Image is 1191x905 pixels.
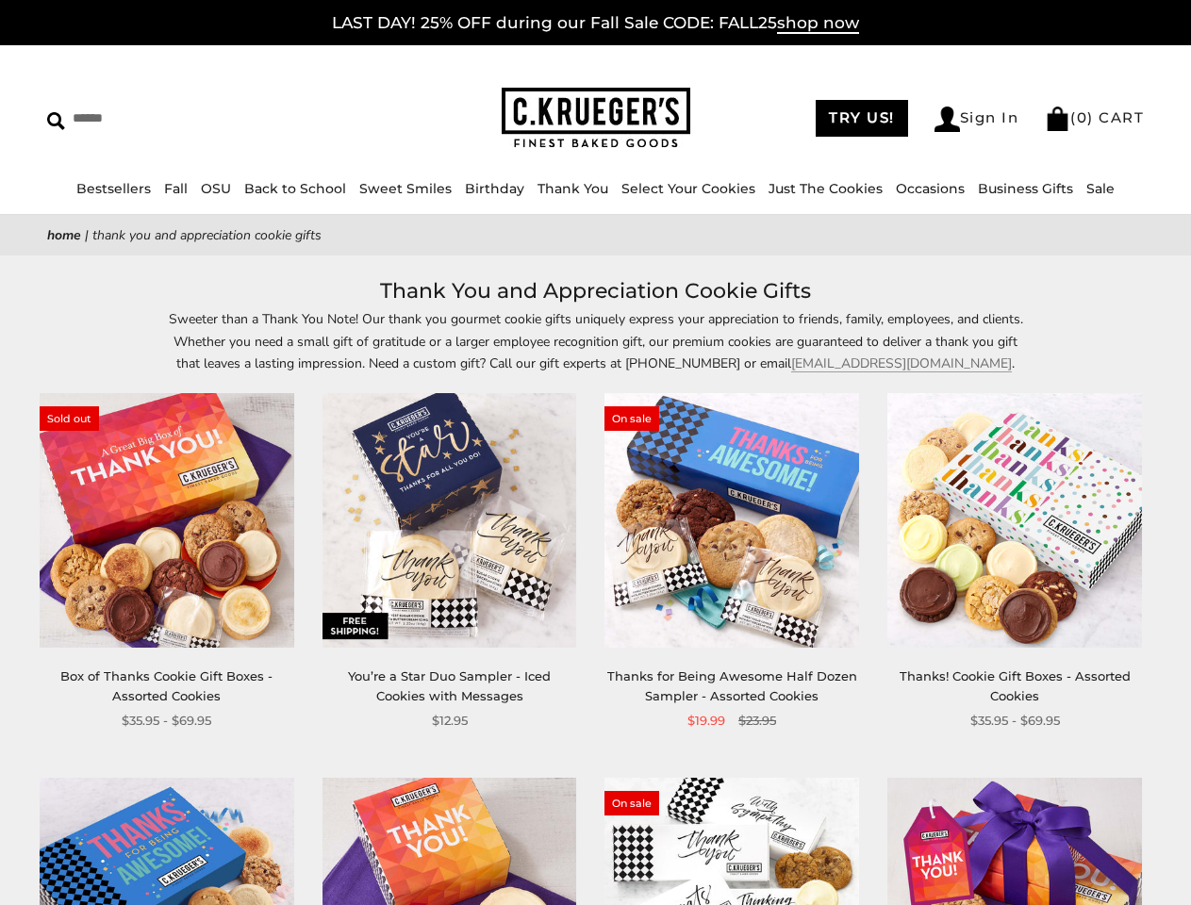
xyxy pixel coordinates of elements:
[76,180,151,197] a: Bestsellers
[332,13,859,34] a: LAST DAY! 25% OFF during our Fall Sale CODE: FALL25shop now
[777,13,859,34] span: shop now
[162,308,1030,373] p: Sweeter than a Thank You Note! Our thank you gourmet cookie gifts uniquely express your appreciat...
[604,393,859,648] img: Thanks for Being Awesome Half Dozen Sampler - Assorted Cookies
[887,393,1142,648] img: Thanks! Cookie Gift Boxes - Assorted Cookies
[1077,108,1088,126] span: 0
[47,112,65,130] img: Search
[359,180,452,197] a: Sweet Smiles
[935,107,1019,132] a: Sign In
[604,791,659,815] span: On sale
[621,180,755,197] a: Select Your Cookies
[244,180,346,197] a: Back to School
[769,180,883,197] a: Just The Cookies
[432,711,468,731] span: $12.95
[75,274,1116,308] h1: Thank You and Appreciation Cookie Gifts
[465,180,524,197] a: Birthday
[122,711,211,731] span: $35.95 - $69.95
[201,180,231,197] a: OSU
[1045,108,1144,126] a: (0) CART
[47,104,298,133] input: Search
[935,107,960,132] img: Account
[978,180,1073,197] a: Business Gifts
[900,668,1131,703] a: Thanks! Cookie Gift Boxes - Assorted Cookies
[791,354,1012,372] a: [EMAIL_ADDRESS][DOMAIN_NAME]
[604,406,659,431] span: On sale
[687,711,725,731] span: $19.99
[896,180,965,197] a: Occasions
[47,224,1144,246] nav: breadcrumbs
[348,668,551,703] a: You’re a Star Duo Sampler - Iced Cookies with Messages
[60,668,273,703] a: Box of Thanks Cookie Gift Boxes - Assorted Cookies
[970,711,1060,731] span: $35.95 - $69.95
[816,100,908,137] a: TRY US!
[164,180,188,197] a: Fall
[502,88,690,149] img: C.KRUEGER'S
[738,711,776,731] span: $23.95
[323,393,577,648] img: You’re a Star Duo Sampler - Iced Cookies with Messages
[47,226,81,244] a: Home
[607,668,857,703] a: Thanks for Being Awesome Half Dozen Sampler - Assorted Cookies
[1086,180,1115,197] a: Sale
[40,406,99,431] span: Sold out
[92,226,322,244] span: Thank You and Appreciation Cookie Gifts
[1045,107,1070,131] img: Bag
[40,393,294,648] img: Box of Thanks Cookie Gift Boxes - Assorted Cookies
[538,180,608,197] a: Thank You
[85,226,89,244] span: |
